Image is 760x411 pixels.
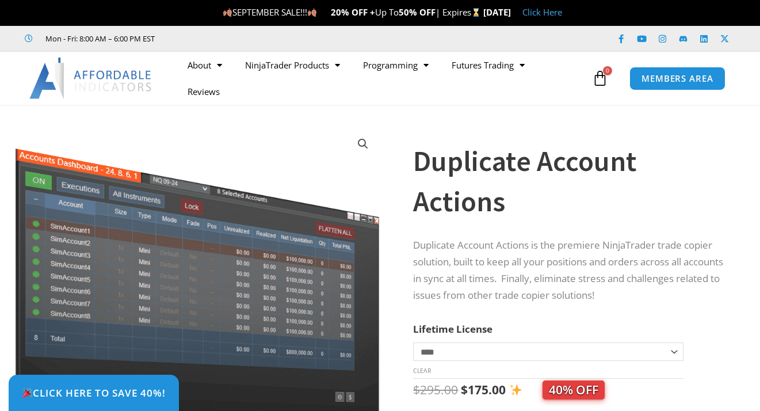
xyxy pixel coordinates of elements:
[176,78,231,105] a: Reviews
[413,141,731,222] h1: Duplicate Account Actions
[629,67,725,90] a: MEMBERS AREA
[171,33,343,44] iframe: Customer reviews powered by Trustpilot
[308,8,316,17] img: 🍂
[176,52,234,78] a: About
[641,74,713,83] span: MEMBERS AREA
[352,52,440,78] a: Programming
[43,32,155,45] span: Mon - Fri: 8:00 AM – 6:00 PM EST
[223,8,232,17] img: 🍂
[413,367,431,375] a: Clear options
[603,66,612,75] span: 0
[575,62,625,95] a: 0
[331,6,375,18] strong: 20% OFF +
[353,134,373,154] a: View full-screen image gallery
[22,388,32,398] img: 🎉
[176,52,590,105] nav: Menu
[9,375,179,411] a: 🎉Click Here to save 40%!
[22,388,166,398] span: Click Here to save 40%!
[483,6,511,18] strong: [DATE]
[399,6,436,18] strong: 50% OFF
[223,6,483,18] span: SEPTEMBER SALE!!! Up To | Expires
[413,322,492,336] label: Lifetime License
[472,8,480,17] img: ⌛
[413,237,731,304] p: Duplicate Account Actions is the premiere NinjaTrader trade copier solution, built to keep all yo...
[440,52,536,78] a: Futures Trading
[29,58,153,99] img: LogoAI | Affordable Indicators – NinjaTrader
[234,52,352,78] a: NinjaTrader Products
[522,6,562,18] a: Click Here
